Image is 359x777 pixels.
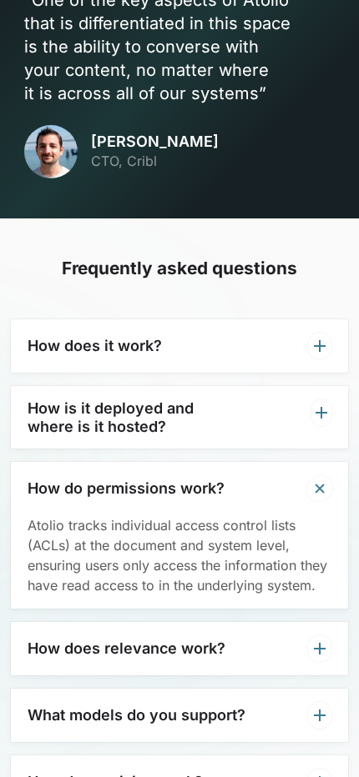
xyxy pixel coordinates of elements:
[11,258,348,279] h2: Frequently asked questions
[24,125,78,178] img: avatar
[28,399,291,435] h3: How is it deployed and where is it hosted?
[28,479,225,498] h3: How do permissions work?
[28,337,162,355] h3: How does it work?
[28,706,245,724] h3: What models do you support?
[28,515,331,595] p: Atolio tracks individual access control lists (ACLs) at the document and system level, ensuring u...
[91,151,219,171] p: CTO, Cribl
[91,133,219,151] h3: [PERSON_NAME]
[28,639,225,658] h3: How does relevance work?
[276,697,359,777] iframe: Chat Widget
